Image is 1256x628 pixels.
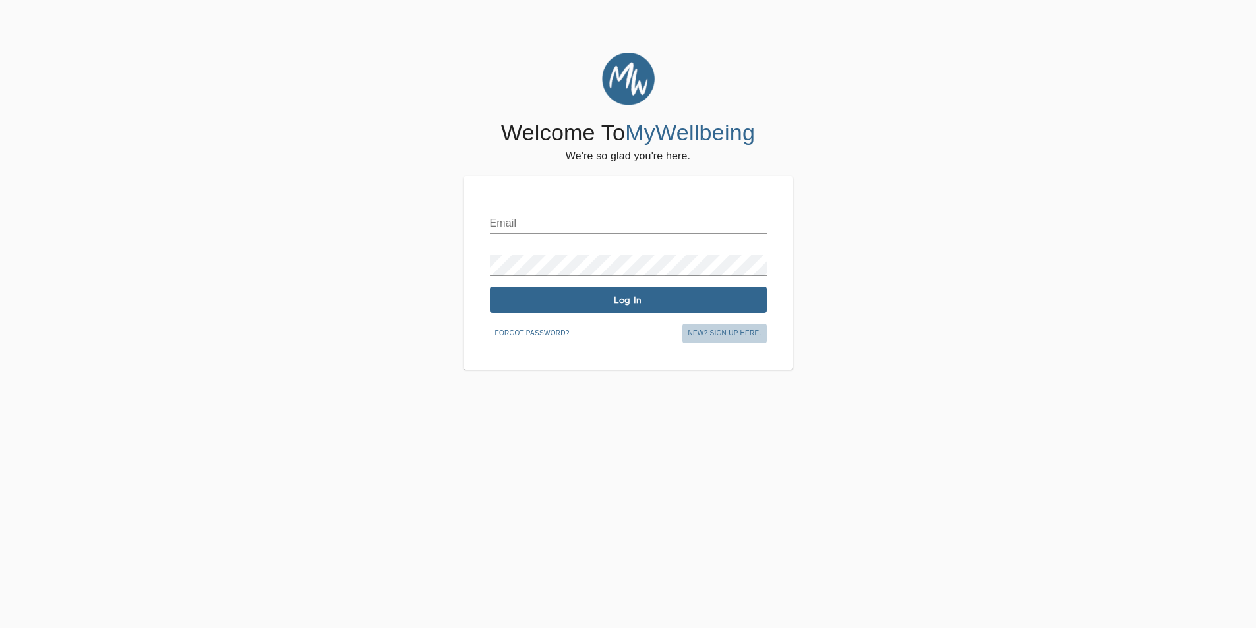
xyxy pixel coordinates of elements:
span: Forgot password? [495,328,570,339]
h4: Welcome To [501,119,755,147]
span: MyWellbeing [625,120,755,145]
h6: We're so glad you're here. [566,147,690,165]
button: Forgot password? [490,324,575,343]
span: New? Sign up here. [688,328,761,339]
button: New? Sign up here. [682,324,766,343]
button: Log In [490,287,767,313]
img: MyWellbeing [602,53,655,105]
a: Forgot password? [490,327,575,337]
span: Log In [495,294,762,306]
